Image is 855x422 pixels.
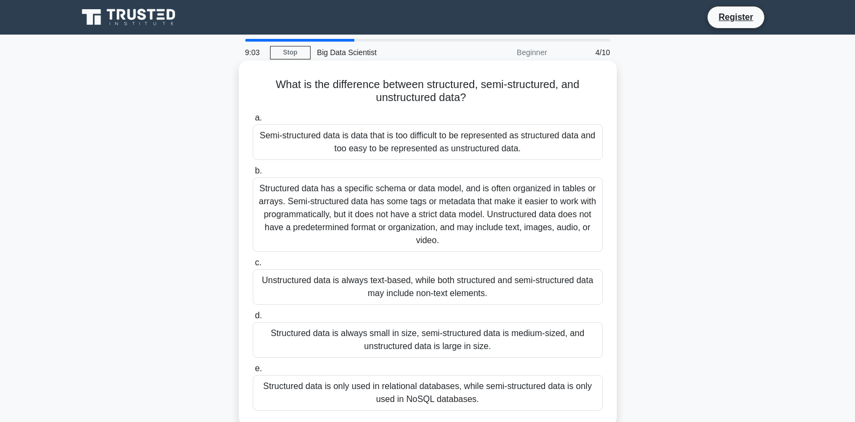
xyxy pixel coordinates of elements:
a: Register [712,10,759,24]
div: Structured data has a specific schema or data model, and is often organized in tables or arrays. ... [253,177,603,252]
h5: What is the difference between structured, semi-structured, and unstructured data? [252,78,604,105]
div: Big Data Scientist [311,42,459,63]
span: b. [255,166,262,175]
span: c. [255,258,261,267]
div: 4/10 [554,42,617,63]
span: e. [255,364,262,373]
div: 9:03 [239,42,270,63]
span: d. [255,311,262,320]
a: Stop [270,46,311,59]
div: Beginner [459,42,554,63]
div: Structured data is only used in relational databases, while semi-structured data is only used in ... [253,375,603,411]
div: Semi-structured data is data that is too difficult to be represented as structured data and too e... [253,124,603,160]
div: Structured data is always small in size, semi-structured data is medium-sized, and unstructured d... [253,322,603,358]
span: a. [255,113,262,122]
div: Unstructured data is always text-based, while both structured and semi-structured data may includ... [253,269,603,305]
